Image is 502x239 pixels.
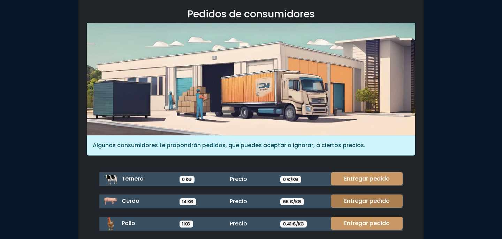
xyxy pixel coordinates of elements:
[226,197,276,206] div: Precio
[122,197,139,205] span: Cerdo
[180,221,193,228] span: 1 KG
[226,220,276,228] div: Precio
[122,175,144,183] span: Ternera
[280,221,307,228] span: 0.41 €/KG
[280,176,301,183] span: 0 €/KG
[87,23,415,135] img: orders.jpg
[104,172,117,186] img: ternera.png
[331,217,403,230] a: Entregar pedido
[331,172,403,185] a: Entregar pedido
[331,194,403,208] a: Entregar pedido
[226,175,276,183] div: Precio
[87,135,415,156] div: Algunos consumidores te propondrán pedidos, que puedes aceptar o ignorar, a ciertos precios.
[280,198,304,205] span: 65 €/KG
[122,219,135,227] span: Pollo
[180,176,195,183] span: 0 KG
[180,198,197,205] span: 14 KG
[104,217,117,231] img: pollo.png
[87,8,415,20] h3: Pedidos de consumidores
[104,194,117,208] img: cerdo.png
